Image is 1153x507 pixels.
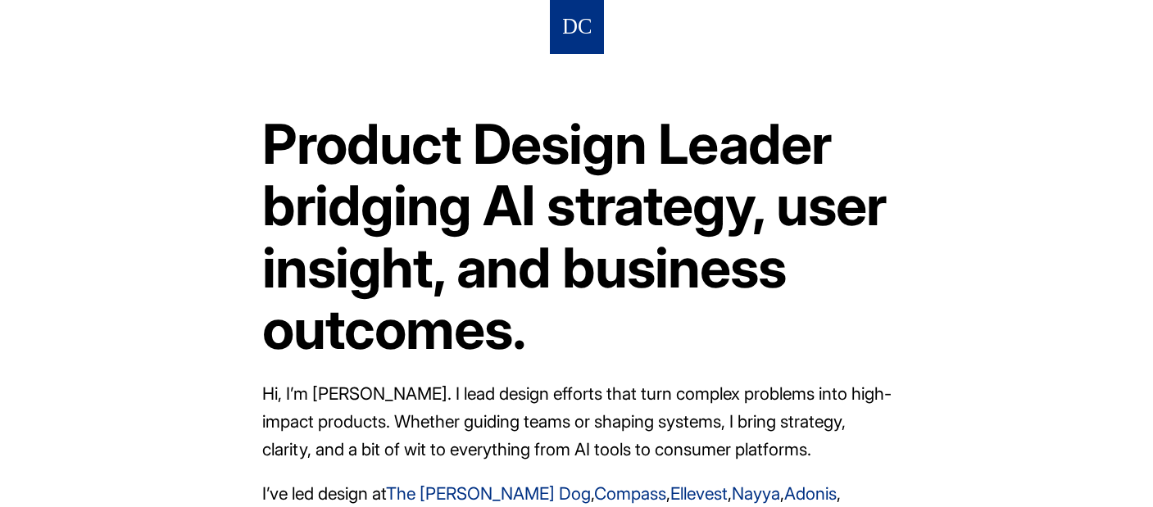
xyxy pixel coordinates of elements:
a: Nayya [732,483,780,504]
a: The [PERSON_NAME] Dog [386,483,591,504]
a: Compass [594,483,666,504]
a: Ellevest [670,483,728,504]
img: Logo [563,12,591,43]
a: Adonis [784,483,837,504]
p: Hi, I’m [PERSON_NAME]. I lead design efforts that turn complex problems into high-impact products... [262,380,892,464]
h1: Product Design Leader bridging AI strategy, user insight, and business outcomes. [262,113,892,360]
